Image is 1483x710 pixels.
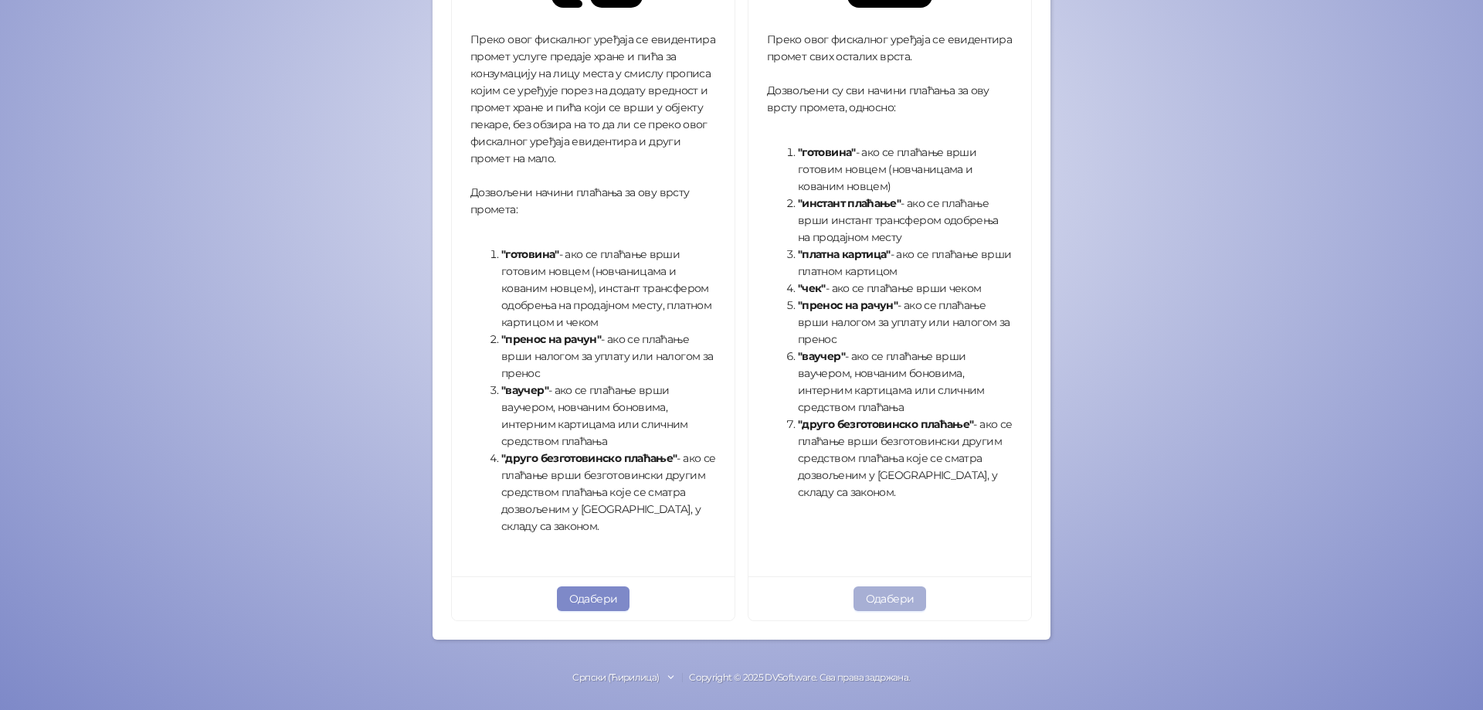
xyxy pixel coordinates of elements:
li: - ако се плаћање врши готовим новцем (новчаницама и кованим новцем), инстант трансфером одобрења ... [501,246,716,331]
li: - ако се плаћање врши безготовински другим средством плаћања које се сматра дозвољеним у [GEOGRAP... [501,450,716,535]
li: - ако се плаћање врши безготовински другим средством плаћања које се сматра дозвољеним у [GEOGRAP... [798,416,1013,501]
strong: "чек" [798,281,826,295]
li: - ако се плаћање врши ваучером, новчаним боновима, интерним картицама или сличним средством плаћања [501,382,716,450]
li: - ако се плаћање врши инстант трансфером одобрења на продајном месту [798,195,1013,246]
strong: "ваучер" [798,349,845,363]
div: Преко овог фискалног уређаја се евидентира промет услуге предаје хране и пића за конзумацију на л... [470,31,716,545]
strong: "пренос на рачун" [798,298,898,312]
li: - ако се плаћање врши ваучером, новчаним боновима, интерним картицама или сличним средством плаћања [798,348,1013,416]
strong: "друго безготовинско плаћање" [798,417,973,431]
button: Одабери [557,586,630,611]
div: Преко овог фискалног уређаја се евидентира промет свих осталих врста. Дозвољени су сви начини пла... [767,31,1013,511]
li: - ако се плаћање врши чеком [798,280,1013,297]
button: Одабери [853,586,927,611]
strong: "ваучер" [501,383,548,397]
li: - ако се плаћање врши платном картицом [798,246,1013,280]
strong: "пренос на рачун" [501,332,601,346]
li: - ако се плаћање врши налогом за уплату или налогом за пренос [798,297,1013,348]
li: - ако се плаћање врши готовим новцем (новчаницама и кованим новцем) [798,144,1013,195]
strong: "платна картица" [798,247,891,261]
strong: "инстант плаћање" [798,196,901,210]
li: - ако се плаћање врши налогом за уплату или налогом за пренос [501,331,716,382]
strong: "друго безготовинско плаћање" [501,451,677,465]
strong: "готовина" [501,247,559,261]
div: Српски (Ћирилица) [572,671,659,685]
strong: "готовина" [798,145,856,159]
